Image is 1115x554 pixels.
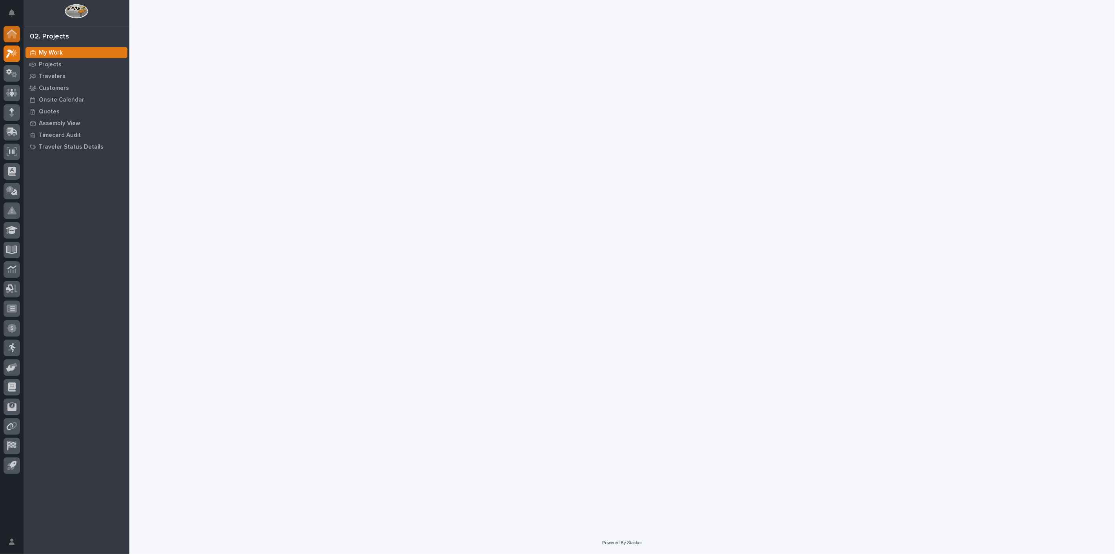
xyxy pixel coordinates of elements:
[39,61,62,68] p: Projects
[24,94,129,106] a: Onsite Calendar
[39,108,60,115] p: Quotes
[24,106,129,117] a: Quotes
[24,141,129,153] a: Traveler Status Details
[39,97,84,104] p: Onsite Calendar
[30,33,69,41] div: 02. Projects
[39,85,69,92] p: Customers
[24,47,129,58] a: My Work
[24,70,129,82] a: Travelers
[24,129,129,141] a: Timecard Audit
[24,117,129,129] a: Assembly View
[602,540,642,545] a: Powered By Stacker
[24,82,129,94] a: Customers
[39,73,65,80] p: Travelers
[39,120,80,127] p: Assembly View
[24,58,129,70] a: Projects
[39,49,63,56] p: My Work
[39,132,81,139] p: Timecard Audit
[10,9,20,22] div: Notifications
[39,144,104,151] p: Traveler Status Details
[4,5,20,21] button: Notifications
[65,4,88,18] img: Workspace Logo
